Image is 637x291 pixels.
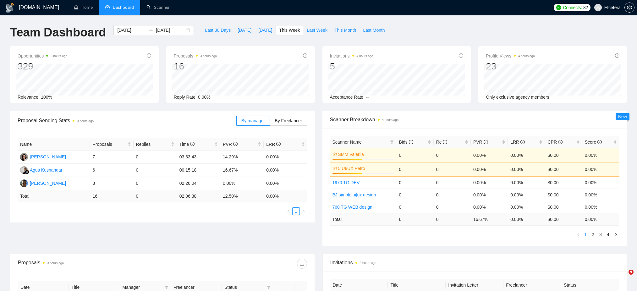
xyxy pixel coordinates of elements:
[396,213,433,225] td: 6
[360,261,376,265] time: 4 hours ago
[90,164,133,177] td: 6
[51,54,67,58] time: 3 hours ago
[615,53,619,58] span: info-circle
[113,5,134,10] span: Dashboard
[148,28,153,33] span: swap-right
[146,5,170,10] a: searchScanner
[471,213,508,225] td: 16.67 %
[574,231,582,238] button: left
[357,54,373,58] time: 4 hours ago
[396,189,433,201] td: 0
[90,177,133,190] td: 3
[629,270,634,275] span: 9
[597,231,604,238] a: 3
[224,284,264,291] span: Status
[332,192,376,197] a: BJ simple ui|ux design
[471,162,508,176] td: 0.00%
[396,162,433,176] td: 0
[134,164,177,177] td: 0
[545,176,582,189] td: $0.00
[556,5,561,10] img: upwork-logo.png
[338,165,393,172] a: 5 UI/UX Petro
[545,213,582,225] td: $ 0.00
[486,95,549,100] span: Only exclusive agency members
[20,179,28,187] img: AP
[390,140,394,144] span: filter
[332,166,337,171] span: crown
[134,177,177,190] td: 0
[148,28,153,33] span: to
[267,285,271,289] span: filter
[165,285,168,289] span: filter
[582,213,619,225] td: 0.00 %
[198,95,211,100] span: 0.00%
[179,142,195,147] span: Time
[5,3,15,13] img: logo
[264,164,307,177] td: 0.00%
[255,25,276,35] button: [DATE]
[508,176,545,189] td: 0.00%
[486,60,535,72] div: 23
[223,142,238,147] span: PVR
[508,162,545,176] td: 0.00%
[625,5,634,10] span: setting
[508,148,545,162] td: 0.00%
[590,231,596,238] a: 2
[330,52,373,60] span: Invitations
[436,140,448,145] span: Re
[471,201,508,213] td: 0.00%
[174,60,217,72] div: 16
[47,261,64,265] time: 3 hours ago
[624,3,634,13] button: setting
[201,25,234,35] button: Last 30 Days
[389,137,395,147] span: filter
[332,152,337,156] span: crown
[471,176,508,189] td: 0.00%
[585,140,602,145] span: Score
[382,118,399,122] time: 4 hours ago
[614,233,618,236] span: right
[300,207,307,215] li: Next Page
[545,201,582,213] td: $0.00
[276,25,303,35] button: This Week
[612,231,619,238] li: Next Page
[473,140,488,145] span: PVR
[285,207,292,215] button: left
[287,209,290,213] span: left
[596,5,600,10] span: user
[618,114,627,119] span: New
[300,207,307,215] button: right
[297,259,307,269] button: download
[174,95,195,100] span: Reply Rate
[20,153,28,161] img: TT
[616,270,631,285] iframe: Intercom live chat
[20,154,66,159] a: TT[PERSON_NAME]
[18,259,162,269] div: Proposals
[279,27,300,34] span: This Week
[484,140,488,144] span: info-circle
[74,5,93,10] a: homeHome
[30,153,66,160] div: [PERSON_NAME]
[302,209,305,213] span: right
[307,27,327,34] span: Last Week
[582,189,619,201] td: 0.00%
[576,233,580,236] span: left
[486,52,535,60] span: Profile Views
[20,166,28,174] img: AK
[276,142,281,146] span: info-circle
[399,140,413,145] span: Bids
[10,25,106,40] h1: Team Dashboard
[123,284,162,291] span: Manager
[264,177,307,190] td: 0.00%
[471,189,508,201] td: 0.00%
[220,164,264,177] td: 16.67%
[241,118,265,123] span: By manager
[20,167,63,172] a: AKAgus Kusnandar
[597,140,602,144] span: info-circle
[518,54,535,58] time: 4 hours ago
[264,151,307,164] td: 0.00%
[338,151,393,158] a: SMM Valeriia
[582,148,619,162] td: 0.00%
[177,151,220,164] td: 03:33:43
